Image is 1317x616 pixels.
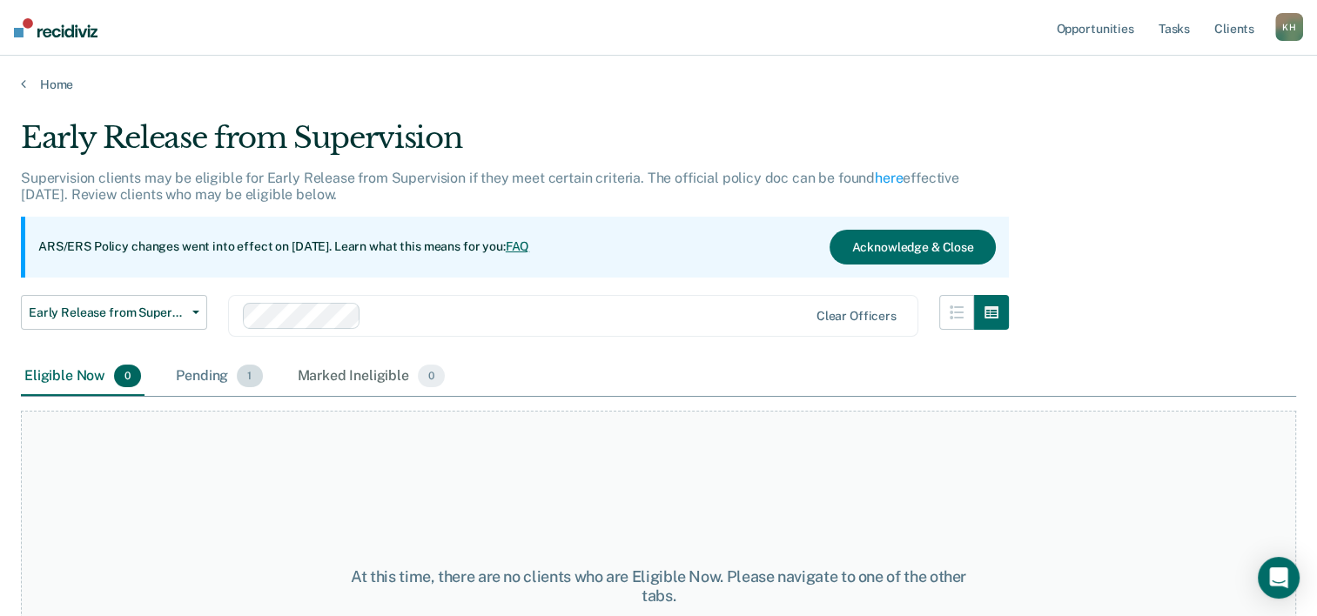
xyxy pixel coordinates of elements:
[830,230,995,264] button: Acknowledge & Close
[38,238,529,256] p: ARS/ERS Policy changes went into effect on [DATE]. Learn what this means for you:
[21,120,1009,170] div: Early Release from Supervision
[21,358,144,396] div: Eligible Now0
[114,365,141,387] span: 0
[816,309,897,324] div: Clear officers
[21,295,207,330] button: Early Release from Supervision
[172,358,265,396] div: Pending1
[14,18,97,37] img: Recidiviz
[1258,557,1300,599] div: Open Intercom Messenger
[294,358,449,396] div: Marked Ineligible0
[418,365,445,387] span: 0
[21,77,1296,92] a: Home
[506,239,530,253] a: FAQ
[21,170,959,203] p: Supervision clients may be eligible for Early Release from Supervision if they meet certain crite...
[1275,13,1303,41] button: KH
[29,305,185,320] span: Early Release from Supervision
[875,170,903,186] a: here
[237,365,262,387] span: 1
[1275,13,1303,41] div: K H
[340,567,978,605] div: At this time, there are no clients who are Eligible Now. Please navigate to one of the other tabs.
